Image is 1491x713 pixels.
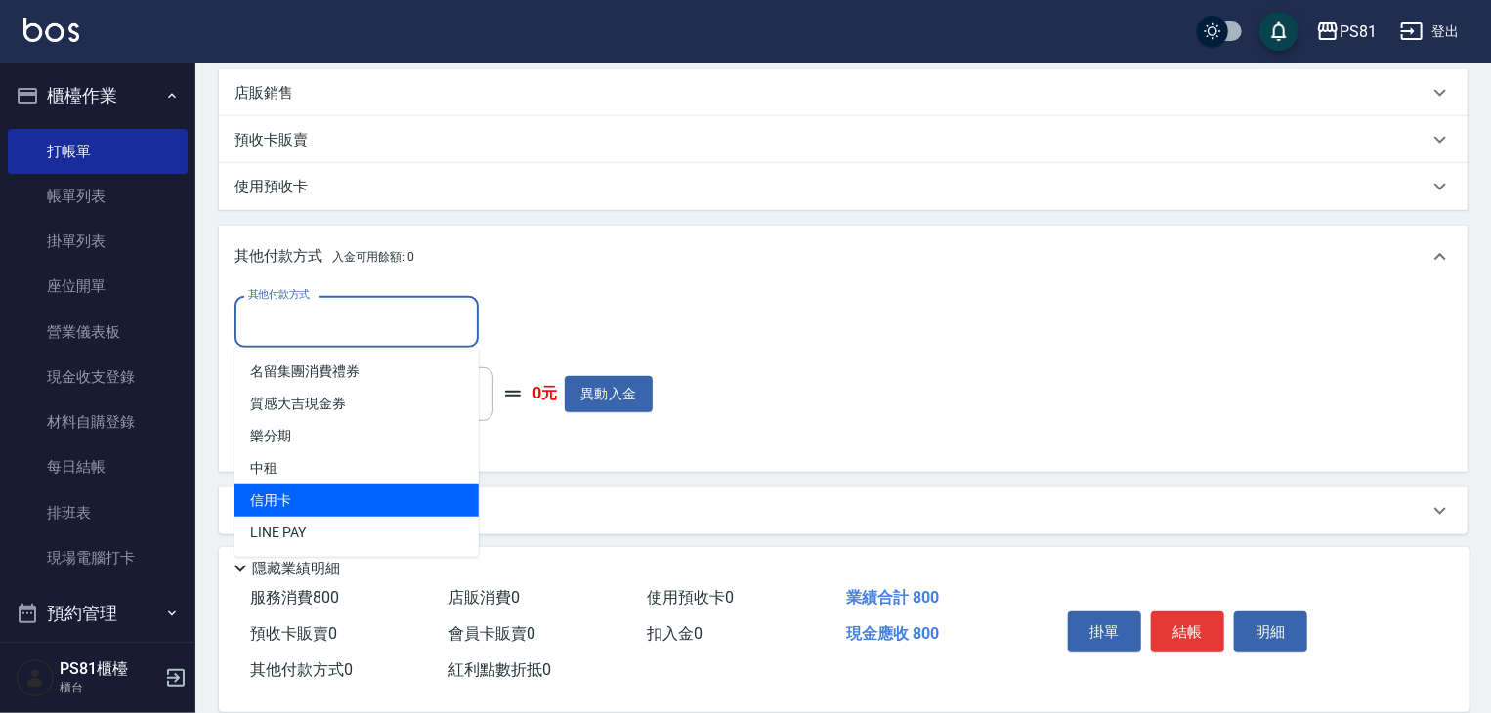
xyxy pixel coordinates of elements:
[248,287,310,302] label: 其他付款方式
[8,535,188,580] a: 現場電腦打卡
[8,444,188,489] a: 每日結帳
[23,18,79,42] img: Logo
[8,70,188,121] button: 櫃檯作業
[250,624,337,643] span: 預收卡販賣 0
[8,219,188,264] a: 掛單列表
[252,559,340,579] p: 隱藏業績明細
[1151,611,1224,652] button: 結帳
[1392,14,1468,50] button: 登出
[1308,12,1384,52] button: PS81
[448,624,535,643] span: 會員卡販賣 0
[234,388,479,420] span: 質感大吉現金券
[234,420,479,452] span: 樂分期
[234,177,308,197] p: 使用預收卡
[219,163,1468,210] div: 使用預收卡
[60,679,159,696] p: 櫃台
[532,384,557,404] strong: 0元
[234,83,293,104] p: 店販銷售
[8,174,188,219] a: 帳單列表
[8,399,188,444] a: 材料自購登錄
[250,588,339,607] span: 服務消費 800
[16,658,55,697] img: Person
[8,264,188,309] a: 座位開單
[234,517,479,549] span: LINE PAY
[8,588,188,639] button: 預約管理
[250,660,353,679] span: 其他付款方式 0
[648,588,735,607] span: 使用預收卡 0
[1234,611,1307,652] button: 明細
[1340,20,1377,44] div: PS81
[565,376,653,412] button: 異動入金
[448,660,551,679] span: 紅利點數折抵 0
[8,639,188,690] button: 報表及分析
[219,116,1468,163] div: 預收卡販賣
[234,356,479,388] span: 名留集團消費禮券
[8,490,188,535] a: 排班表
[234,452,479,484] span: 中租
[234,246,414,268] p: 其他付款方式
[8,129,188,174] a: 打帳單
[8,310,188,355] a: 營業儀表板
[648,624,703,643] span: 扣入金 0
[219,226,1468,288] div: 其他付款方式入金可用餘額: 0
[1068,611,1141,652] button: 掛單
[234,484,479,517] span: 信用卡
[219,487,1468,534] div: 備註及來源
[60,659,159,679] h5: PS81櫃檯
[332,250,415,264] span: 入金可用餘額: 0
[8,355,188,399] a: 現金收支登錄
[234,130,308,150] p: 預收卡販賣
[1259,12,1299,51] button: save
[846,588,939,607] span: 業績合計 800
[448,588,520,607] span: 店販消費 0
[219,69,1468,116] div: 店販銷售
[846,624,939,643] span: 現金應收 800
